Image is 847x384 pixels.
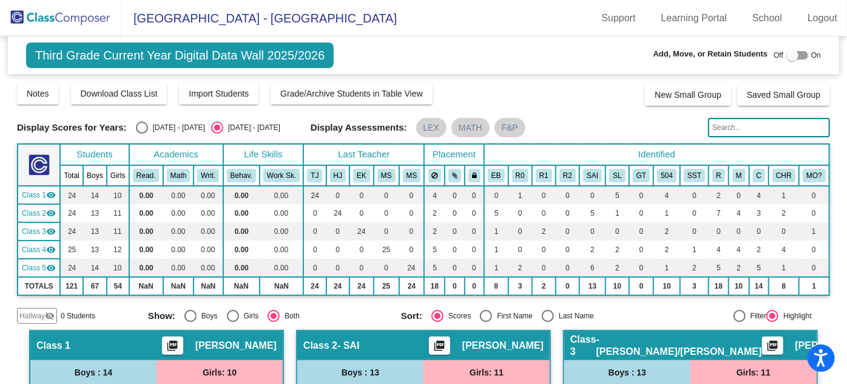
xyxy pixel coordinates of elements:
[416,118,447,137] mat-chip: LEX
[280,89,423,98] span: Grade/Archive Students in Table View
[163,259,194,277] td: 0.00
[606,277,629,295] td: 10
[799,165,829,186] th: Student Moving | Maybe
[680,222,709,241] td: 0
[401,310,645,322] mat-radio-group: Select an option
[227,169,256,182] button: Behav.
[83,241,107,259] td: 13
[445,186,465,204] td: 0
[653,48,768,60] span: Add, Move, or Retain Students
[162,337,183,355] button: Print Students Details
[165,340,180,357] mat-icon: picture_as_pdf
[349,204,374,222] td: 0
[729,241,749,259] td: 4
[484,277,508,295] td: 8
[22,226,46,237] span: Class 3
[223,277,260,295] td: NaN
[260,222,303,241] td: 0.00
[197,310,218,321] div: Boys
[465,259,484,277] td: 0
[280,310,300,321] div: Both
[19,310,45,321] span: Hallway
[60,241,83,259] td: 25
[729,186,749,204] td: 0
[223,222,260,241] td: 0.00
[484,144,829,165] th: Identified
[424,186,445,204] td: 4
[709,277,728,295] td: 18
[263,169,300,182] button: Work Sk.
[303,222,326,241] td: 0
[465,165,484,186] th: Keep with teacher
[303,186,326,204] td: 24
[326,204,349,222] td: 24
[799,204,829,222] td: 0
[680,204,709,222] td: 0
[653,204,680,222] td: 1
[465,186,484,204] td: 0
[399,241,425,259] td: 0
[556,222,579,241] td: 0
[374,204,399,222] td: 0
[223,186,260,204] td: 0.00
[709,259,728,277] td: 5
[729,259,749,277] td: 2
[260,186,303,204] td: 0.00
[554,310,594,321] div: Last Name
[653,277,680,295] td: 10
[107,165,129,186] th: Girls
[465,277,484,295] td: 0
[399,165,425,186] th: Meaghan Swenson
[629,259,654,277] td: 0
[374,165,399,186] th: Maddy Salerno
[579,259,606,277] td: 6
[709,186,728,204] td: 2
[22,208,46,219] span: Class 2
[737,84,830,106] button: Saved Small Group
[532,259,556,277] td: 0
[107,222,129,241] td: 11
[17,122,127,133] span: Display Scores for Years:
[579,204,606,222] td: 5
[107,259,129,277] td: 10
[508,241,532,259] td: 0
[732,169,746,182] button: M
[652,9,737,28] a: Learning Portal
[484,165,508,186] th: Emergent Bilingual
[769,165,799,186] th: Chronic Absentee
[743,9,792,28] a: School
[508,165,532,186] th: Emergent Bilingual | Reclassified This School Year
[709,204,728,222] td: 7
[129,277,163,295] td: NaN
[148,310,175,321] span: Show:
[399,222,425,241] td: 0
[133,169,160,182] button: Read.
[60,277,83,295] td: 121
[709,222,728,241] td: 0
[579,222,606,241] td: 0
[799,222,829,241] td: 1
[223,204,260,222] td: 0.00
[311,122,407,133] span: Display Assessments:
[179,83,258,105] button: Import Students
[749,204,769,222] td: 3
[22,262,46,273] span: Class 5
[129,222,163,241] td: 0.00
[488,169,505,182] button: EB
[680,186,709,204] td: 0
[444,310,471,321] div: Scores
[163,222,194,241] td: 0.00
[349,277,374,295] td: 24
[46,263,56,273] mat-icon: visibility
[60,204,83,222] td: 24
[424,241,445,259] td: 5
[374,222,399,241] td: 0
[729,277,749,295] td: 10
[445,259,465,277] td: 0
[330,169,346,182] button: HJ
[46,227,56,236] mat-icon: visibility
[194,186,223,204] td: 0.00
[799,277,829,295] td: 1
[684,169,705,182] button: SST
[512,169,528,182] button: R0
